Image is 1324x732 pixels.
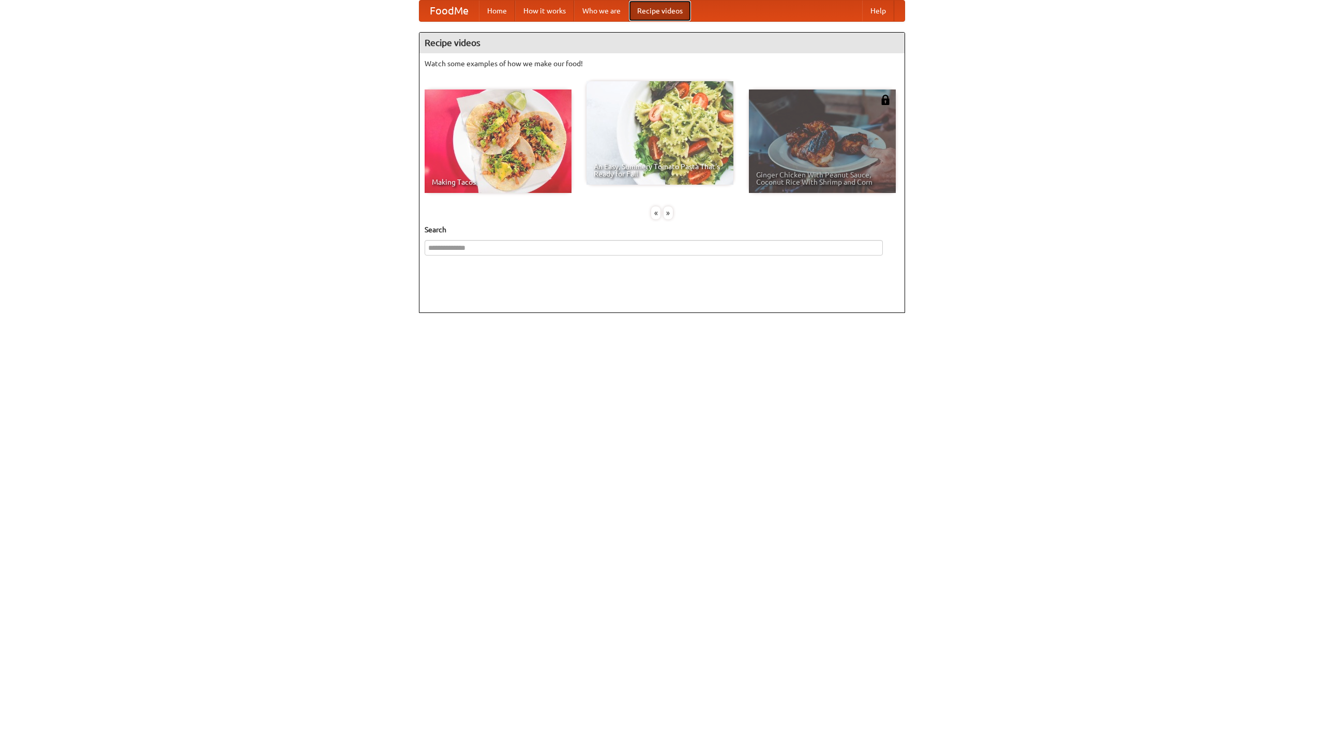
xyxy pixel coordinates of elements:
a: Recipe videos [629,1,691,21]
a: An Easy, Summery Tomato Pasta That's Ready for Fall [586,81,733,185]
div: « [651,206,660,219]
a: FoodMe [419,1,479,21]
h5: Search [425,225,899,235]
a: How it works [515,1,574,21]
a: Home [479,1,515,21]
h4: Recipe videos [419,33,905,53]
img: 483408.png [880,95,891,105]
a: Making Tacos [425,89,571,193]
span: An Easy, Summery Tomato Pasta That's Ready for Fall [594,163,726,177]
a: Who we are [574,1,629,21]
span: Making Tacos [432,178,564,186]
a: Help [862,1,894,21]
div: » [664,206,673,219]
p: Watch some examples of how we make our food! [425,58,899,69]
